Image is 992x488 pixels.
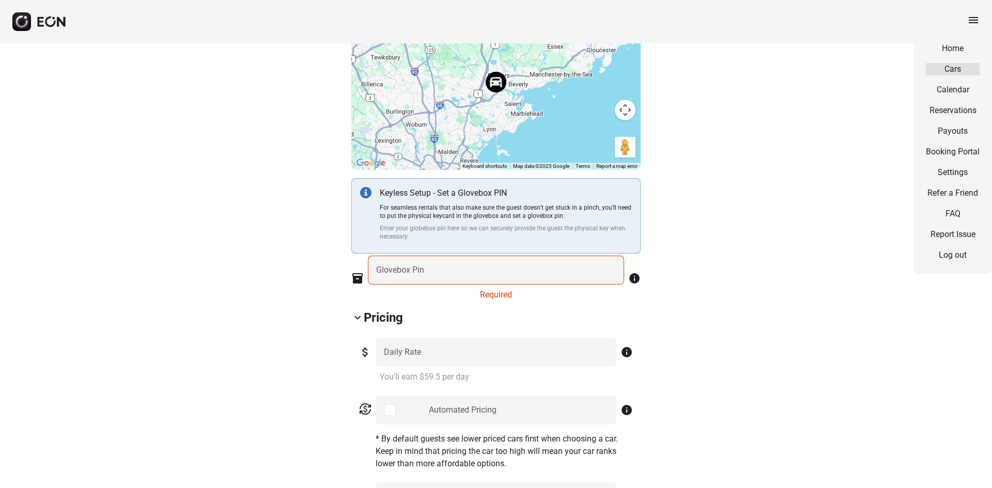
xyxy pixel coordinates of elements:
[364,309,403,326] h2: Pricing
[926,63,980,75] a: Cars
[429,404,497,416] div: Automated Pricing
[926,104,980,117] a: Reservations
[359,346,371,358] span: attach_money
[615,100,636,120] button: Map camera controls
[359,403,371,415] span: currency_exchange
[926,249,980,261] a: Log out
[926,166,980,179] a: Settings
[360,187,371,198] img: info
[926,228,980,241] a: Report Issue
[384,346,421,358] label: Daily Rate
[621,404,633,416] span: info
[351,311,364,324] span: keyboard_arrow_down
[354,156,388,170] img: Google
[513,163,569,169] span: Map data ©2025 Google
[926,146,980,158] a: Booking Portal
[376,433,633,470] p: * By default guests see lower priced cars first when choosing a car. Keep in mind that pricing th...
[368,285,624,301] div: Required
[596,163,638,169] a: Report a map error
[576,163,590,169] a: Terms (opens in new tab)
[926,187,980,199] a: Refer a Friend
[380,224,632,241] p: Enter your globebox pin here so we can securely provide the guest the physical key when necessary.
[926,42,980,55] a: Home
[380,371,633,383] p: You'll earn $59.5 per day
[351,272,364,285] span: inventory_2
[462,163,507,170] button: Keyboard shortcuts
[926,84,980,96] a: Calendar
[926,208,980,220] a: FAQ
[376,264,424,276] label: Glovebox Pin
[628,272,641,285] span: info
[380,187,632,199] p: Keyless Setup - Set a Glovebox PIN
[354,156,388,170] a: Open this area in Google Maps (opens a new window)
[380,203,632,220] p: For seamless rentals that also make sure the guest doesn’t get stuck in a pinch, you’ll need to p...
[621,346,633,358] span: info
[967,14,980,26] span: menu
[926,125,980,137] a: Payouts
[615,137,636,158] button: Drag Pegman onto the map to open Street View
